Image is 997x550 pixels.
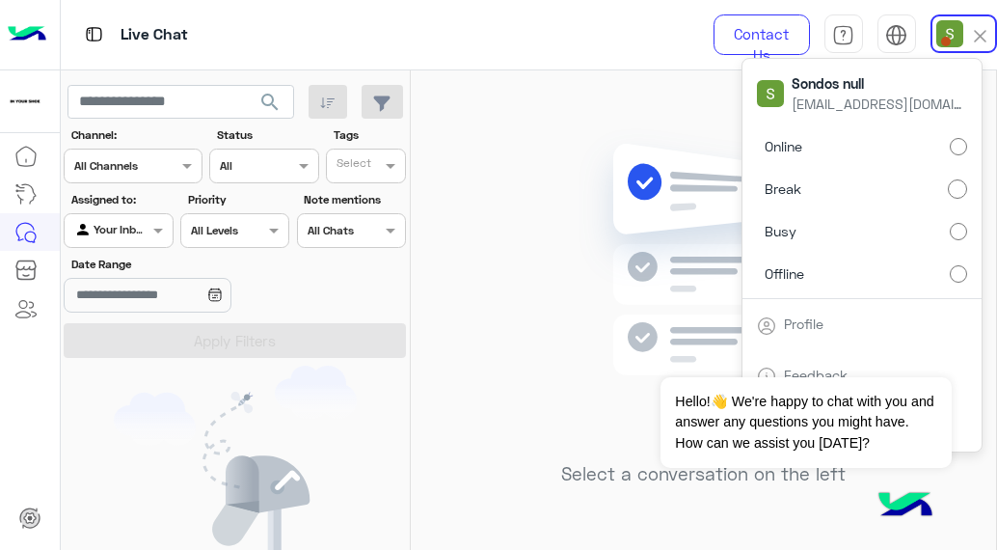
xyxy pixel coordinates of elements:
span: Offline [765,263,804,284]
label: Assigned to: [71,191,171,208]
a: Profile [784,316,823,332]
img: 923305001092802 [8,84,42,119]
img: tab [757,316,776,336]
a: tab [824,14,863,55]
label: Date Range [71,256,287,273]
label: Note mentions [304,191,403,208]
span: Busy [765,221,796,241]
img: userImage [757,80,784,107]
span: Sondos null [792,73,965,94]
span: Hello!👋 We're happy to chat with you and answer any questions you might have. How can we assist y... [660,377,951,468]
label: Status [217,126,316,144]
p: Live Chat [121,22,188,48]
span: Break [765,179,801,199]
h5: Select a conversation on the left [561,463,846,485]
img: userImage [936,20,963,47]
button: Apply Filters [64,323,406,358]
img: close [969,25,991,47]
img: hulul-logo.png [872,473,939,540]
img: tab [885,24,907,46]
a: Contact Us [714,14,810,55]
label: Channel: [71,126,201,144]
img: Logo [8,14,46,55]
input: Busy [950,223,967,240]
label: Tags [334,126,404,144]
span: Online [765,136,802,156]
input: Online [950,138,967,155]
img: tab [82,22,106,46]
img: tab [832,24,854,46]
input: Break [948,179,967,199]
div: Select [334,154,371,177]
input: Offline [950,265,967,283]
span: [EMAIL_ADDRESS][DOMAIN_NAME] [792,94,965,114]
span: search [258,91,282,114]
img: no messages [564,128,843,449]
button: search [247,85,294,126]
label: Priority [188,191,287,208]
